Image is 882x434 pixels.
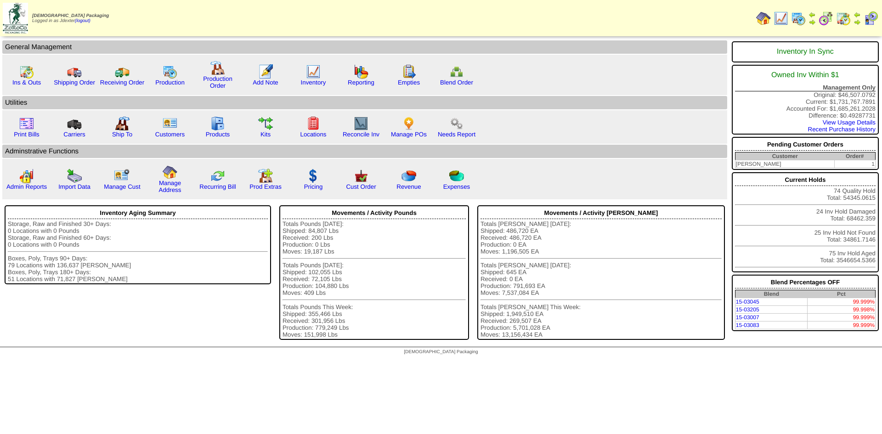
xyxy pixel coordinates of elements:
[736,314,759,321] a: 15-03007
[2,96,727,109] td: Utilities
[401,116,416,131] img: po.png
[808,126,876,133] a: Recent Purchase History
[155,79,185,86] a: Production
[401,169,416,183] img: pie_chart.png
[75,18,90,23] a: (logout)
[354,116,368,131] img: line_graph2.gif
[736,322,759,328] a: 15-03083
[159,180,181,193] a: Manage Address
[203,75,232,89] a: Production Order
[163,64,177,79] img: calendarprod.gif
[756,11,771,26] img: home.gif
[210,61,225,75] img: factory.gif
[67,169,82,183] img: import.gif
[391,131,427,138] a: Manage POs
[114,169,131,183] img: managecust.png
[300,131,326,138] a: Locations
[398,79,420,86] a: Empties
[354,64,368,79] img: graph.gif
[854,11,861,18] img: arrowleft.gif
[63,131,85,138] a: Carriers
[735,43,876,61] div: Inventory In Sync
[258,169,273,183] img: prodextras.gif
[864,11,878,26] img: calendarcustomer.gif
[199,183,236,190] a: Recurring Bill
[58,183,90,190] a: Import Data
[32,13,109,23] span: Logged in as Jdexter
[306,169,321,183] img: dollar.gif
[19,169,34,183] img: graph2.png
[3,3,28,34] img: zoroco-logo-small.webp
[67,116,82,131] img: truck3.gif
[481,220,722,338] div: Totals [PERSON_NAME] [DATE]: Shipped: 486,720 EA Received: 486,720 EA Production: 0 EA Moves: 1,1...
[401,64,416,79] img: workorder.gif
[6,183,47,190] a: Admin Reports
[735,276,876,288] div: Blend Percentages OFF
[735,152,834,160] th: Customer
[438,131,475,138] a: Needs Report
[354,169,368,183] img: cust_order.png
[306,116,321,131] img: locations.gif
[283,207,466,219] div: Movements / Activity Pounds
[735,67,876,84] div: Owned Inv Within $1
[481,207,722,219] div: Movements / Activity [PERSON_NAME]
[249,183,282,190] a: Prod Extras
[54,79,95,86] a: Shipping Order
[210,116,225,131] img: cabinet.gif
[735,160,834,168] td: [PERSON_NAME]
[808,18,816,26] img: arrowright.gif
[404,349,478,355] span: [DEMOGRAPHIC_DATA] Packaging
[210,169,225,183] img: reconcile.gif
[823,119,876,126] a: View Usage Details
[443,183,470,190] a: Expenses
[100,79,144,86] a: Receiving Order
[346,183,376,190] a: Cust Order
[258,116,273,131] img: workflow.gif
[808,290,876,298] th: Pct
[258,64,273,79] img: orders.gif
[14,131,40,138] a: Print Bills
[835,160,876,168] td: 1
[19,116,34,131] img: invoice2.gif
[115,64,130,79] img: truck2.gif
[808,321,876,329] td: 99.999%
[835,152,876,160] th: Order#
[735,174,876,186] div: Current Holds
[304,183,323,190] a: Pricing
[155,131,185,138] a: Customers
[735,290,807,298] th: Blend
[774,11,788,26] img: line_graph.gif
[732,172,879,272] div: 74 Quality Hold Total: 54345.0615 24 Inv Hold Damaged Total: 68462.359 25 Inv Hold Not Found Tota...
[791,11,806,26] img: calendarprod.gif
[808,298,876,306] td: 99.999%
[32,13,109,18] span: [DEMOGRAPHIC_DATA] Packaging
[253,79,278,86] a: Add Note
[732,65,879,135] div: Original: $46,507.0792 Current: $1,731,767.7891 Accounted For: $1,685,261.2028 Difference: $0.492...
[348,79,374,86] a: Reporting
[819,11,833,26] img: calendarblend.gif
[12,79,41,86] a: Ins & Outs
[301,79,326,86] a: Inventory
[104,183,140,190] a: Manage Cust
[735,139,876,151] div: Pending Customer Orders
[343,131,379,138] a: Reconcile Inv
[8,207,268,219] div: Inventory Aging Summary
[808,314,876,321] td: 99.999%
[2,145,727,158] td: Adminstrative Functions
[736,299,759,305] a: 15-03045
[67,64,82,79] img: truck.gif
[306,64,321,79] img: line_graph.gif
[206,131,230,138] a: Products
[449,64,464,79] img: network.png
[736,306,759,313] a: 15-03205
[836,11,851,26] img: calendarinout.gif
[808,11,816,18] img: arrowleft.gif
[19,64,34,79] img: calendarinout.gif
[163,116,177,131] img: customers.gif
[163,165,177,180] img: home.gif
[854,18,861,26] img: arrowright.gif
[396,183,421,190] a: Revenue
[735,84,876,91] div: Management Only
[115,116,130,131] img: factory2.gif
[2,40,727,54] td: General Management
